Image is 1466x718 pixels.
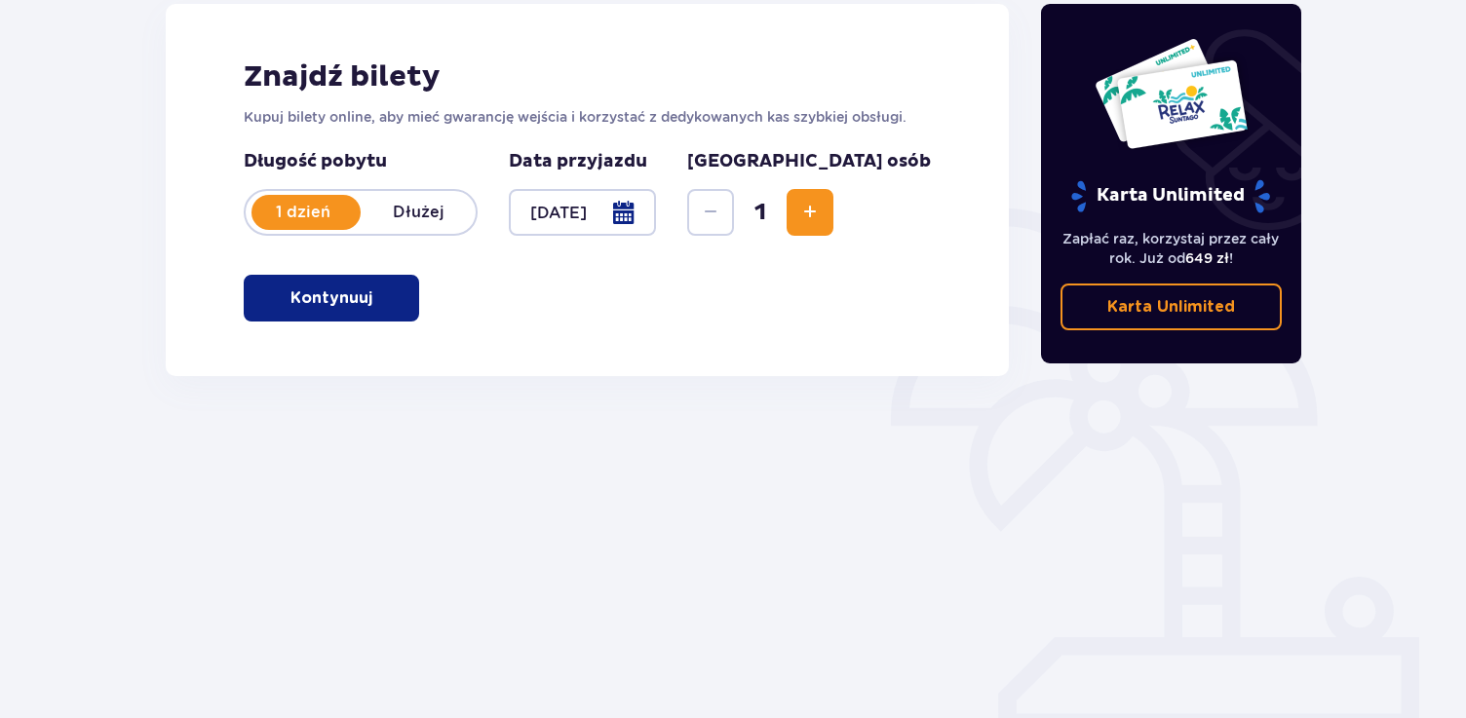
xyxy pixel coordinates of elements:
[1069,179,1272,213] p: Karta Unlimited
[244,107,931,127] p: Kupuj bilety online, aby mieć gwarancję wejścia i korzystać z dedykowanych kas szybkiej obsługi.
[1185,250,1229,266] span: 649 zł
[361,202,476,223] p: Dłużej
[244,58,931,95] h2: Znajdź bilety
[738,198,783,227] span: 1
[244,150,478,173] p: Długość pobytu
[687,150,931,173] p: [GEOGRAPHIC_DATA] osób
[1107,296,1235,318] p: Karta Unlimited
[1061,283,1283,330] a: Karta Unlimited
[290,287,372,309] p: Kontynuuj
[787,189,833,236] button: Increase
[246,202,361,223] p: 1 dzień
[687,189,734,236] button: Decrease
[244,275,419,321] button: Kontynuuj
[1061,229,1283,268] p: Zapłać raz, korzystaj przez cały rok. Już od !
[509,150,647,173] p: Data przyjazdu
